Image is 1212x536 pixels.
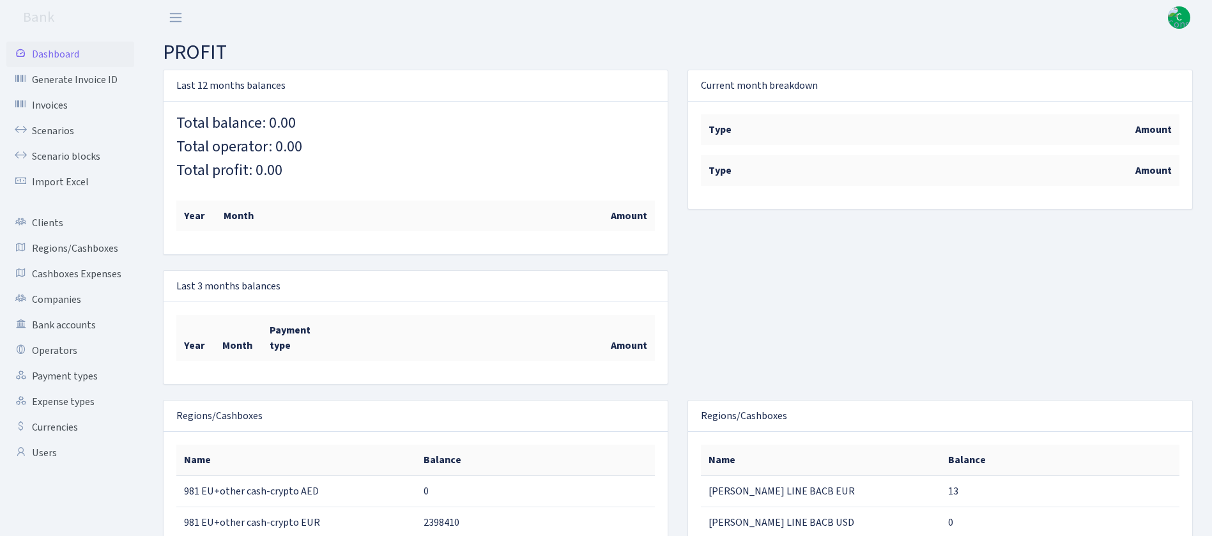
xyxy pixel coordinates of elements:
th: Payment type [262,315,320,361]
a: Bank accounts [6,312,134,338]
th: Name [701,445,940,476]
h4: Total profit: 0.00 [176,162,655,180]
th: Month [216,201,265,231]
a: Generate Invoice ID [6,67,134,93]
th: Name [176,445,416,476]
th: Type [701,155,940,186]
a: Scenarios [6,118,134,144]
a: Currencies [6,415,134,440]
th: Amount [940,114,1180,145]
th: Month [215,315,262,361]
th: Amount [940,155,1180,186]
a: Users [6,440,134,466]
td: 13 [940,475,1180,507]
div: Current month breakdown [688,70,1192,102]
button: Toggle navigation [160,7,192,28]
h4: Total operator: 0.00 [176,138,655,157]
a: C [1168,6,1190,29]
img: Consultant [1168,6,1190,29]
th: Amount [320,315,655,361]
a: Dashboard [6,42,134,67]
a: Clients [6,210,134,236]
div: Regions/Cashboxes [688,401,1192,432]
th: Amount [264,201,655,231]
a: Cashboxes Expenses [6,261,134,287]
div: Regions/Cashboxes [164,401,668,432]
th: Year [176,315,215,361]
div: Last 3 months balances [164,271,668,302]
div: Last 12 months balances [164,70,668,102]
a: Expense types [6,389,134,415]
a: Import Excel [6,169,134,195]
td: 0 [416,475,656,507]
a: Scenario blocks [6,144,134,169]
th: Type [701,114,940,145]
span: PROFIT [163,38,227,67]
th: Balance [940,445,1180,476]
th: Year [176,201,216,231]
td: [PERSON_NAME] LINE BACB EUR [701,475,940,507]
a: Operators [6,338,134,364]
a: Payment types [6,364,134,389]
a: Invoices [6,93,134,118]
h4: Total balance: 0.00 [176,114,655,133]
a: Regions/Cashboxes [6,236,134,261]
a: Companies [6,287,134,312]
th: Balance [416,445,656,476]
td: 981 EU+other cash-crypto AED [176,475,416,507]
